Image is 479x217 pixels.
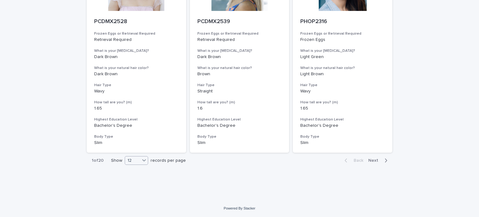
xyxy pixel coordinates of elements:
[197,106,282,111] p: 1.6
[94,54,179,60] p: Dark Brown
[94,106,179,111] p: 1.65
[94,72,179,77] p: Dark Brown
[366,158,392,163] button: Next
[300,72,385,77] p: Light Brown
[94,89,179,94] p: Wavy
[197,66,282,71] h3: What is your natural hair color?
[300,54,385,60] p: Light Green
[197,134,282,139] h3: Body Type
[94,18,179,25] p: PCDMX2528
[300,117,385,122] h3: Highest Education Level
[300,89,385,94] p: Wavy
[94,117,179,122] h3: Highest Education Level
[368,158,382,163] span: Next
[197,72,282,77] p: Brown
[197,18,282,25] p: PCDMX2539
[151,158,186,163] p: records per page
[197,31,282,36] h3: Frozen Eggs or Retrieval Required
[300,140,385,145] p: Slim
[111,158,122,163] p: Show
[197,123,282,128] p: Bachelor's Degree
[197,37,282,42] p: Retrieval Required
[300,48,385,53] h3: What is your [MEDICAL_DATA]?
[125,157,140,164] div: 12
[94,134,179,139] h3: Body Type
[94,123,179,128] p: Bachelor's Degree
[197,100,282,105] h3: How tall are you? (m)
[300,37,385,42] p: Frozen Eggs
[94,140,179,145] p: Slim
[197,89,282,94] p: Straight
[300,106,385,111] p: 1.65
[197,83,282,88] h3: Hair Type
[197,140,282,145] p: Slim
[300,31,385,36] h3: Frozen Eggs or Retrieval Required
[350,158,363,163] span: Back
[94,48,179,53] h3: What is your [MEDICAL_DATA]?
[300,123,385,128] p: Bachelor's Degree
[94,100,179,105] h3: How tall are you? (m)
[300,83,385,88] h3: Hair Type
[87,153,109,168] p: 1 of 20
[197,117,282,122] h3: Highest Education Level
[300,100,385,105] h3: How tall are you? (m)
[300,134,385,139] h3: Body Type
[224,206,255,210] a: Powered By Stacker
[197,48,282,53] h3: What is your [MEDICAL_DATA]?
[94,31,179,36] h3: Frozen Eggs or Retrieval Required
[197,54,282,60] p: Dark Brown
[94,66,179,71] h3: What is your natural hair color?
[300,66,385,71] h3: What is your natural hair color?
[340,158,366,163] button: Back
[300,18,385,25] p: PHOP2316
[94,83,179,88] h3: Hair Type
[94,37,179,42] p: Retrieval Required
